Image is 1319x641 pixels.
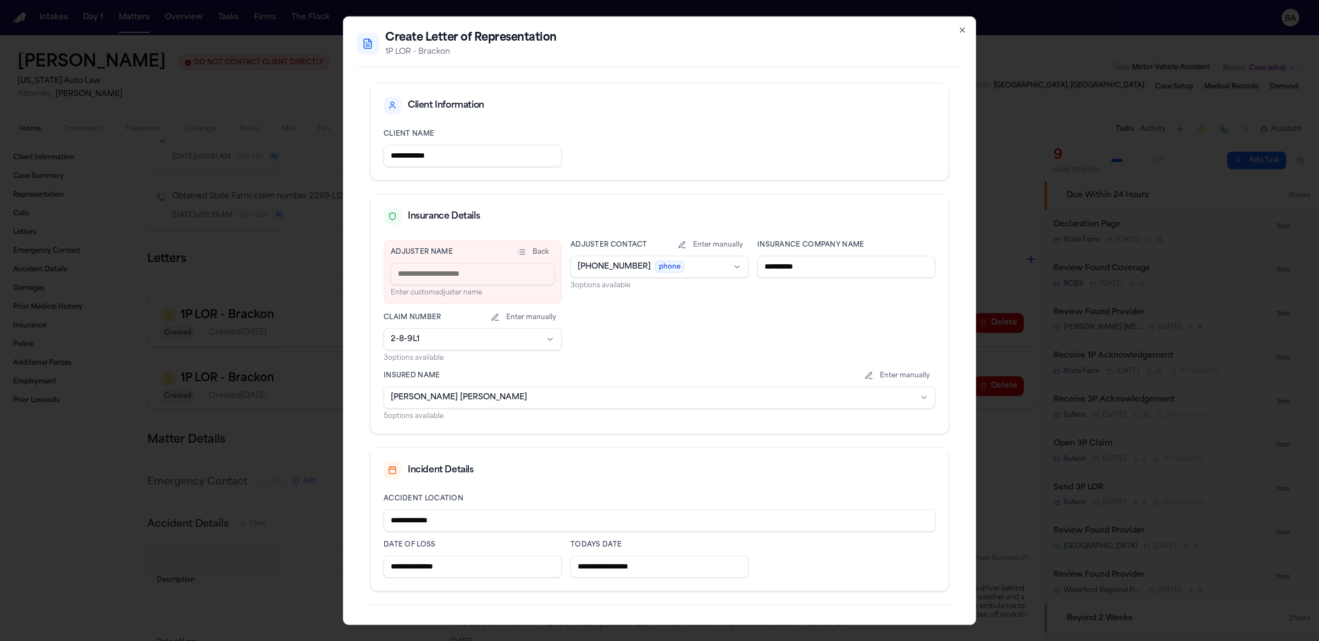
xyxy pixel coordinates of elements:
[570,240,749,249] label: Adjuster Contact
[384,313,562,321] label: Claim Number
[570,281,749,289] p: 3 option s available
[391,247,555,256] label: Adjuster Name
[384,371,935,380] label: Insured Name
[512,247,555,256] button: Back
[408,98,935,112] div: Client Information
[385,30,557,45] h2: Create Letter of Representation
[384,540,562,549] label: date of loss
[408,463,935,476] div: Incident Details
[859,371,935,380] button: Enter manually
[485,313,562,321] button: Enter manually
[384,411,935,420] p: 5 option s available
[384,129,562,138] label: client name
[757,240,935,249] label: Insurance Company Name
[385,46,557,57] p: 1P LOR - Brackon
[570,540,749,549] label: todays date
[408,209,935,222] div: Insurance Details
[672,240,749,249] button: Enter manually
[384,353,562,362] p: 3 option s available
[384,494,935,503] label: accident location
[391,288,555,297] p: Enter custom adjuster name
